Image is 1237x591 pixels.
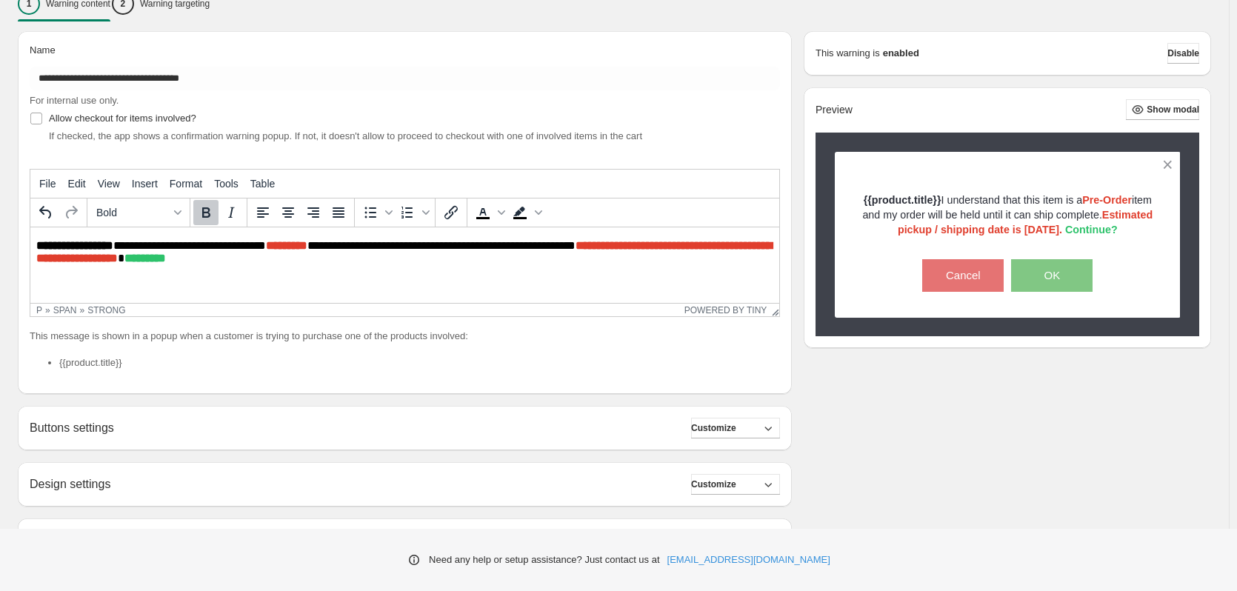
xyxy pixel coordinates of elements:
div: Bullet list [358,200,395,225]
span: Format [170,178,202,190]
h2: Design settings [30,477,110,491]
span: For internal use only. [30,95,119,106]
button: Bold [193,200,219,225]
li: {{product.title}} [59,355,780,370]
button: Customize [691,474,780,495]
button: OK [1011,259,1093,292]
span: Tools [214,178,239,190]
span: Show modal [1147,104,1199,116]
span: Table [250,178,275,190]
button: Customize [691,418,780,438]
button: Show modal [1126,99,1199,120]
span: Name [30,44,56,56]
div: Numbered list [395,200,432,225]
span: Customize [691,478,736,490]
div: Background color [507,200,544,225]
h2: Preview [816,104,853,116]
div: span [53,305,77,315]
h2: Buttons settings [30,421,114,435]
button: Justify [326,200,351,225]
strong: {{product.title}} [864,194,941,206]
button: Insert/edit link [439,200,464,225]
span: Allow checkout for items involved? [49,113,196,124]
span: If checked, the app shows a confirmation warning popup. If not, it doesn't allow to proceed to ch... [49,130,642,141]
p: I understand that this item is a item and my order will be held until it can ship complete. [861,193,1155,237]
span: View [98,178,120,190]
button: Italic [219,200,244,225]
button: Align center [276,200,301,225]
a: Powered by Tiny [684,305,767,315]
iframe: Rich Text Area [30,227,779,303]
span: Bold [96,207,169,218]
button: Disable [1167,43,1199,64]
strong: Pre-Order [1082,194,1132,206]
button: Align right [301,200,326,225]
p: This warning is [816,46,880,61]
div: Resize [767,304,779,316]
button: Formats [90,200,187,225]
button: Undo [33,200,59,225]
div: strong [87,305,125,315]
div: Text color [470,200,507,225]
span: Disable [1167,47,1199,59]
p: This message is shown in a popup when a customer is trying to purchase one of the products involved: [30,329,780,344]
button: Align left [250,200,276,225]
div: p [36,305,42,315]
button: Cancel [922,259,1004,292]
div: » [45,305,50,315]
button: Redo [59,200,84,225]
strong: enabled [883,46,919,61]
strong: Continue? [1065,224,1118,236]
span: Insert [132,178,158,190]
span: Edit [68,178,86,190]
div: » [80,305,85,315]
span: Customize [691,422,736,434]
span: File [39,178,56,190]
a: [EMAIL_ADDRESS][DOMAIN_NAME] [667,552,830,567]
